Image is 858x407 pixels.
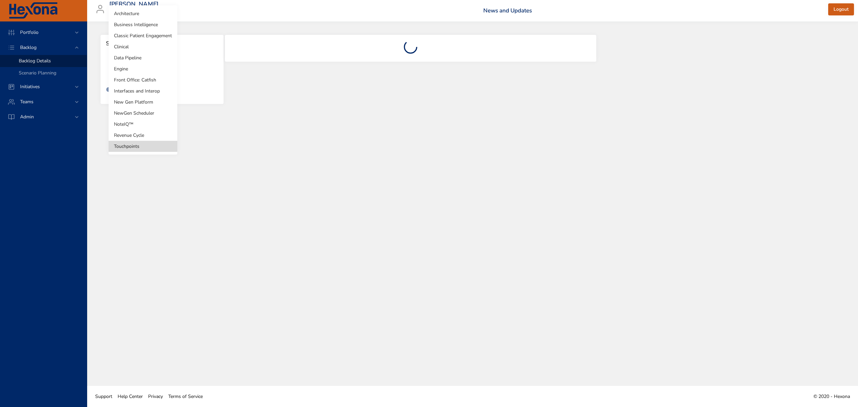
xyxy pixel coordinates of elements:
li: Architecture [109,8,177,19]
li: New Gen Platform [109,97,177,108]
li: Revenue Cycle [109,130,177,141]
li: Touchpoints [109,141,177,152]
li: Business Intelligence [109,19,177,30]
li: Front Office: Catfish [109,74,177,85]
li: NoteIQ™ [109,119,177,130]
li: Clinical [109,41,177,52]
li: Data Pipeline [109,52,177,63]
li: Interfaces and Interop [109,85,177,97]
li: NewGen Scheduler [109,108,177,119]
li: Classic Patient Engagement [109,30,177,41]
li: Engine [109,63,177,74]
